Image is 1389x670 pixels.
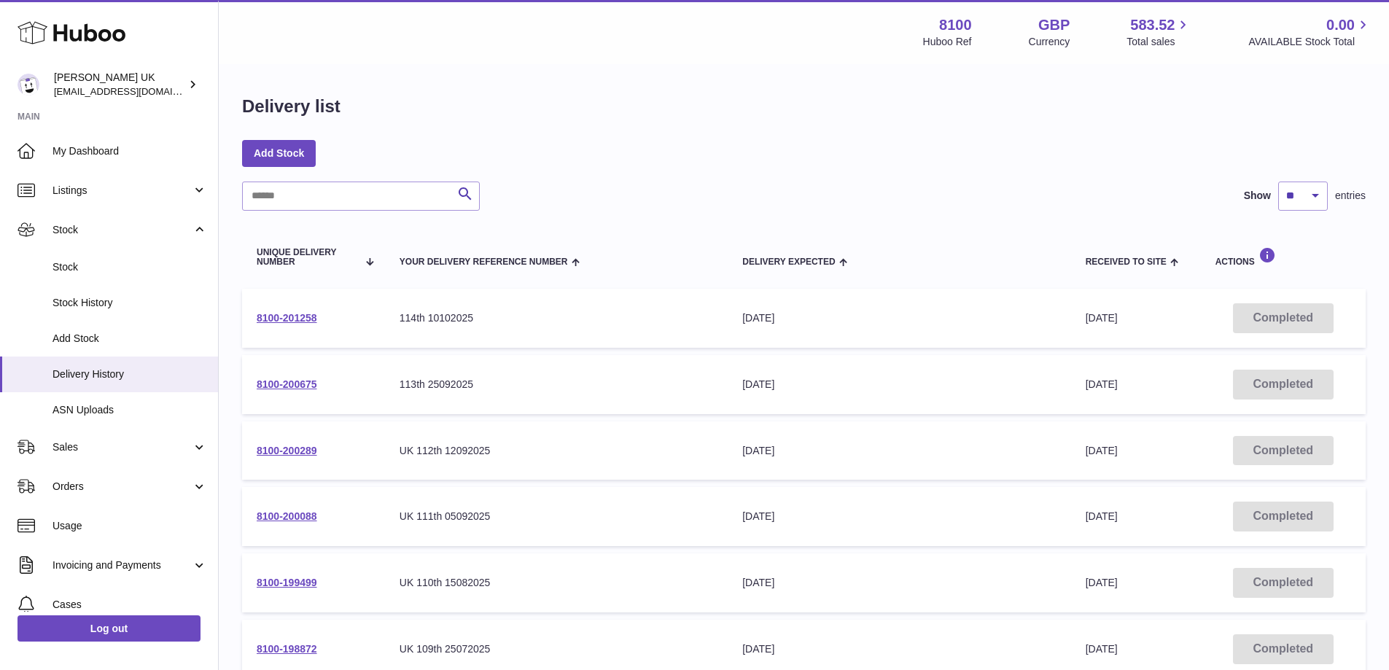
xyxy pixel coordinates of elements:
[400,510,713,523] div: UK 111th 05092025
[1029,35,1070,49] div: Currency
[1086,312,1118,324] span: [DATE]
[1127,35,1191,49] span: Total sales
[1326,15,1355,35] span: 0.00
[939,15,972,35] strong: 8100
[52,519,207,533] span: Usage
[400,378,713,392] div: 113th 25092025
[1248,15,1372,49] a: 0.00 AVAILABLE Stock Total
[1248,35,1372,49] span: AVAILABLE Stock Total
[400,311,713,325] div: 114th 10102025
[1086,510,1118,522] span: [DATE]
[52,332,207,346] span: Add Stock
[52,260,207,274] span: Stock
[54,85,214,97] span: [EMAIL_ADDRESS][DOMAIN_NAME]
[742,378,1056,392] div: [DATE]
[742,311,1056,325] div: [DATE]
[52,440,192,454] span: Sales
[52,367,207,381] span: Delivery History
[52,598,207,612] span: Cases
[257,248,357,267] span: Unique Delivery Number
[257,312,317,324] a: 8100-201258
[742,642,1056,656] div: [DATE]
[242,95,341,118] h1: Delivery list
[1086,577,1118,588] span: [DATE]
[52,296,207,310] span: Stock History
[1130,15,1175,35] span: 583.52
[257,643,317,655] a: 8100-198872
[742,576,1056,590] div: [DATE]
[52,144,207,158] span: My Dashboard
[52,223,192,237] span: Stock
[257,378,317,390] a: 8100-200675
[257,445,317,456] a: 8100-200289
[400,444,713,458] div: UK 112th 12092025
[1127,15,1191,49] a: 583.52 Total sales
[257,510,317,522] a: 8100-200088
[242,140,316,166] a: Add Stock
[52,558,192,572] span: Invoicing and Payments
[1086,378,1118,390] span: [DATE]
[742,510,1056,523] div: [DATE]
[1244,189,1271,203] label: Show
[400,257,568,267] span: Your Delivery Reference Number
[1086,643,1118,655] span: [DATE]
[52,403,207,417] span: ASN Uploads
[1038,15,1070,35] strong: GBP
[400,642,713,656] div: UK 109th 25072025
[257,577,317,588] a: 8100-199499
[1086,257,1167,267] span: Received to Site
[1086,445,1118,456] span: [DATE]
[923,35,972,49] div: Huboo Ref
[1215,247,1351,267] div: Actions
[17,615,201,642] a: Log out
[52,480,192,494] span: Orders
[742,444,1056,458] div: [DATE]
[742,257,835,267] span: Delivery Expected
[52,184,192,198] span: Listings
[54,71,185,98] div: [PERSON_NAME] UK
[17,74,39,96] img: emotion88hk@gmail.com
[1335,189,1366,203] span: entries
[400,576,713,590] div: UK 110th 15082025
